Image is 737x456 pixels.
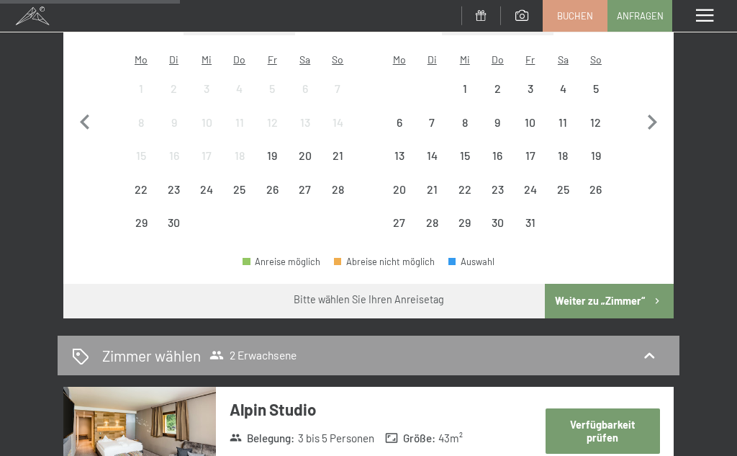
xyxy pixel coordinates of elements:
[256,173,289,206] div: Fri Sep 26 2025
[102,345,201,366] h2: Zimmer wählen
[159,117,189,147] div: 9
[546,408,660,454] button: Verfügbarkeit prüfen
[190,173,223,206] div: Anreise nicht möglich
[383,207,416,240] div: Mon Oct 27 2025
[514,72,547,105] div: Fri Oct 03 2025
[548,150,579,180] div: 18
[579,72,612,105] div: Sun Oct 05 2025
[191,184,222,214] div: 24
[547,72,580,105] div: Sat Oct 04 2025
[322,106,355,139] div: Sun Sep 14 2025
[450,83,480,113] div: 1
[514,173,547,206] div: Anreise nicht möglich
[322,140,355,173] div: Anreise nicht möglich
[579,140,612,173] div: Sun Oct 19 2025
[581,184,611,214] div: 26
[481,140,515,173] div: Anreise nicht möglich
[515,184,546,214] div: 24
[515,117,546,147] div: 10
[298,431,374,446] span: 3 bis 5 Personen
[608,1,672,31] a: Anfragen
[448,106,481,139] div: Wed Oct 08 2025
[158,72,191,105] div: Tue Sep 02 2025
[125,140,158,173] div: Mon Sep 15 2025
[579,173,612,206] div: Anreise nicht möglich
[617,9,664,22] span: Anfragen
[135,53,148,66] abbr: Montag
[581,150,611,180] div: 19
[438,431,463,446] span: 43 m²
[448,106,481,139] div: Anreise nicht möglich
[125,140,158,173] div: Anreise nicht möglich
[543,1,607,31] a: Buchen
[448,173,481,206] div: Anreise nicht möglich
[125,106,158,139] div: Mon Sep 08 2025
[190,106,223,139] div: Anreise nicht möglich
[256,72,289,105] div: Fri Sep 05 2025
[289,72,322,105] div: Sat Sep 06 2025
[289,106,322,139] div: Anreise nicht möglich
[191,83,222,113] div: 3
[515,217,546,247] div: 31
[579,173,612,206] div: Sun Oct 26 2025
[548,117,579,147] div: 11
[383,140,416,173] div: Anreise nicht möglich
[448,173,481,206] div: Wed Oct 22 2025
[383,207,416,240] div: Anreise nicht möglich
[483,217,513,247] div: 30
[191,117,222,147] div: 10
[289,173,322,206] div: Anreise nicht möglich
[289,140,322,173] div: Sat Sep 20 2025
[202,53,212,66] abbr: Mittwoch
[223,72,256,105] div: Anreise nicht möglich
[256,106,289,139] div: Fri Sep 12 2025
[450,117,480,147] div: 8
[514,173,547,206] div: Fri Oct 24 2025
[483,117,513,147] div: 9
[158,173,191,206] div: Tue Sep 23 2025
[126,217,156,247] div: 29
[159,150,189,180] div: 16
[590,53,602,66] abbr: Sonntag
[290,117,320,147] div: 13
[158,207,191,240] div: Anreise nicht möglich
[233,53,245,66] abbr: Donnerstag
[514,140,547,173] div: Anreise nicht möglich
[158,140,191,173] div: Tue Sep 16 2025
[294,292,444,307] div: Bitte wählen Sie Ihren Anreisetag
[225,83,255,113] div: 4
[323,184,353,214] div: 28
[190,72,223,105] div: Anreise nicht möglich
[257,117,287,147] div: 12
[322,106,355,139] div: Anreise nicht möglich
[256,106,289,139] div: Anreise nicht möglich
[125,106,158,139] div: Anreise nicht möglich
[169,53,178,66] abbr: Dienstag
[415,207,448,240] div: Tue Oct 28 2025
[125,207,158,240] div: Anreise nicht möglich
[230,431,295,446] strong: Belegung :
[290,150,320,180] div: 20
[290,83,320,113] div: 6
[299,53,310,66] abbr: Samstag
[581,83,611,113] div: 5
[448,140,481,173] div: Wed Oct 15 2025
[230,398,536,421] h3: Alpin Studio
[383,173,416,206] div: Mon Oct 20 2025
[334,257,435,267] div: Abreise nicht möglich
[125,207,158,240] div: Mon Sep 29 2025
[125,72,158,105] div: Mon Sep 01 2025
[384,184,415,214] div: 20
[384,217,415,247] div: 27
[257,184,287,214] div: 26
[383,106,416,139] div: Anreise nicht möglich
[547,140,580,173] div: Sat Oct 18 2025
[514,207,547,240] div: Fri Oct 31 2025
[289,140,322,173] div: Anreise nicht möglich
[322,72,355,105] div: Sun Sep 07 2025
[483,83,513,113] div: 2
[415,140,448,173] div: Tue Oct 14 2025
[460,53,470,66] abbr: Mittwoch
[393,53,406,66] abbr: Montag
[579,140,612,173] div: Anreise nicht möglich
